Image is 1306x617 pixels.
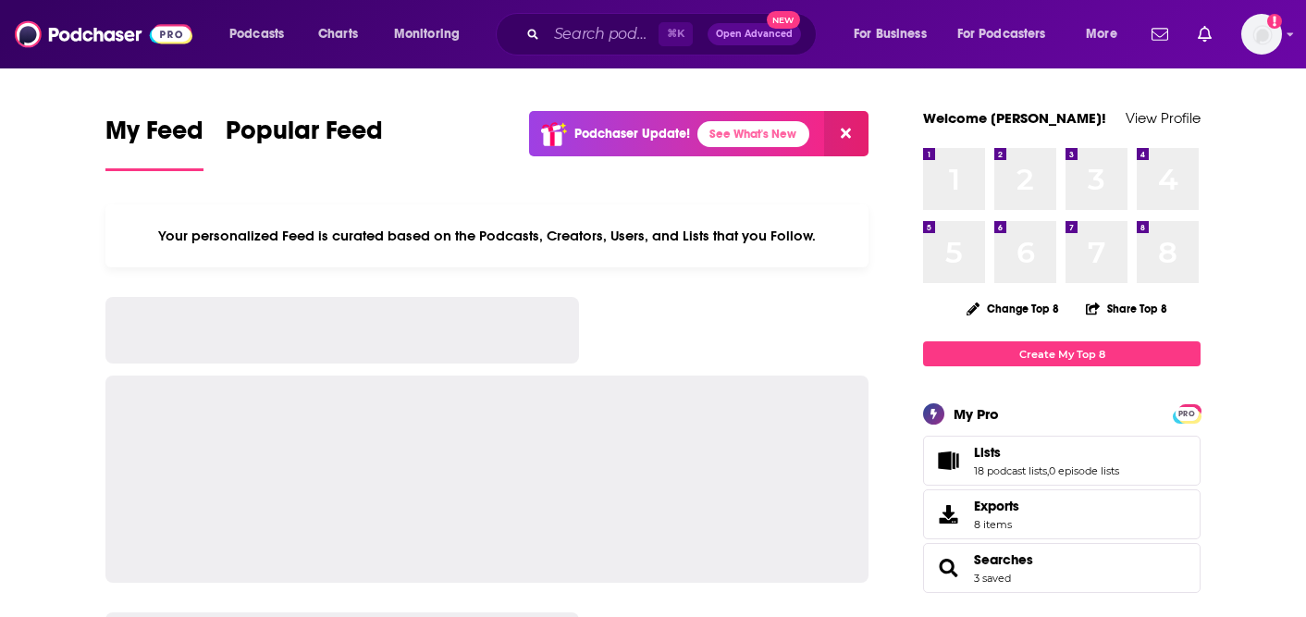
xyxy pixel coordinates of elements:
span: Logged in as megcassidy [1241,14,1282,55]
a: Create My Top 8 [923,341,1201,366]
a: Charts [306,19,369,49]
img: User Profile [1241,14,1282,55]
div: Search podcasts, credits, & more... [513,13,834,56]
a: 18 podcast lists [974,464,1047,477]
span: Exports [930,501,967,527]
button: Share Top 8 [1085,290,1168,327]
button: open menu [841,19,950,49]
input: Search podcasts, credits, & more... [547,19,659,49]
span: , [1047,464,1049,477]
a: View Profile [1126,109,1201,127]
span: For Podcasters [957,21,1046,47]
a: PRO [1176,406,1198,420]
span: 8 items [974,518,1019,531]
span: Monitoring [394,21,460,47]
span: Lists [923,436,1201,486]
div: Your personalized Feed is curated based on the Podcasts, Creators, Users, and Lists that you Follow. [105,204,869,267]
span: Open Advanced [716,30,793,39]
span: Podcasts [229,21,284,47]
a: Show notifications dropdown [1144,19,1176,50]
span: Exports [974,498,1019,514]
a: Searches [930,555,967,581]
a: Popular Feed [226,115,383,171]
button: open menu [216,19,308,49]
button: open menu [1073,19,1140,49]
a: Searches [974,551,1033,568]
a: Exports [923,489,1201,539]
span: For Business [854,21,927,47]
span: ⌘ K [659,22,693,46]
a: Lists [974,444,1119,461]
svg: Add a profile image [1267,14,1282,29]
span: More [1086,21,1117,47]
button: Open AdvancedNew [708,23,801,45]
button: open menu [945,19,1073,49]
a: Show notifications dropdown [1190,19,1219,50]
span: Lists [974,444,1001,461]
a: See What's New [697,121,809,147]
a: 3 saved [974,572,1011,585]
span: Charts [318,21,358,47]
span: My Feed [105,115,203,157]
button: Show profile menu [1241,14,1282,55]
a: My Feed [105,115,203,171]
a: 0 episode lists [1049,464,1119,477]
p: Podchaser Update! [574,126,690,142]
div: My Pro [954,405,999,423]
span: Searches [923,543,1201,593]
img: Podchaser - Follow, Share and Rate Podcasts [15,17,192,52]
a: Welcome [PERSON_NAME]! [923,109,1106,127]
a: Lists [930,448,967,474]
span: Popular Feed [226,115,383,157]
button: Change Top 8 [955,297,1070,320]
span: PRO [1176,407,1198,421]
span: New [767,11,800,29]
button: open menu [381,19,484,49]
